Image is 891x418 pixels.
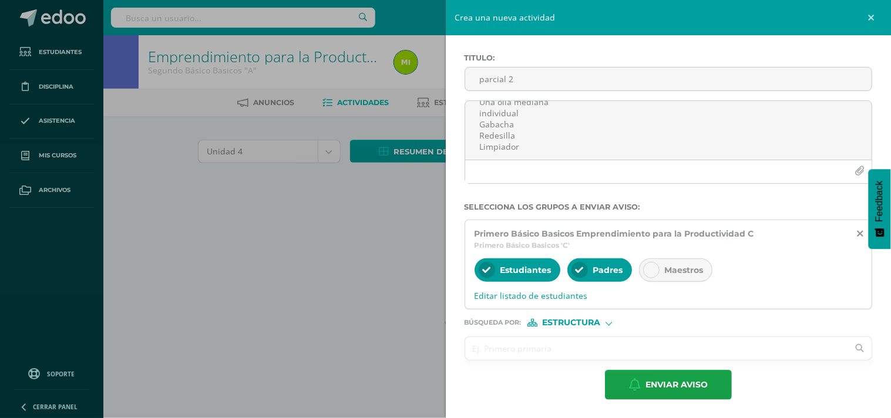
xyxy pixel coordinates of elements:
[475,290,863,301] span: Editar listado de estudiantes
[527,319,616,327] div: [object Object]
[665,265,704,275] span: Maestros
[593,265,623,275] span: Padres
[645,370,708,399] span: Enviar aviso
[465,337,849,360] input: Ej. Primero primaria
[465,101,872,160] textarea: Parcial 2 Mole de platano grupal 6 plátanos bien maduros, cortados en rodajas largas.( un platano...
[869,169,891,249] button: Feedback - Mostrar encuesta
[475,241,570,250] span: Primero Básico Basicos 'C'
[875,181,885,222] span: Feedback
[465,68,872,90] input: Titulo
[465,319,522,326] span: Búsqueda por :
[605,370,732,400] button: Enviar aviso
[465,203,873,211] label: Selecciona los grupos a enviar aviso :
[500,265,552,275] span: Estudiantes
[475,228,754,239] span: Primero Básico Basicos Emprendimiento para la Productividad C
[542,319,600,326] span: Estructura
[465,53,873,62] label: Titulo :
